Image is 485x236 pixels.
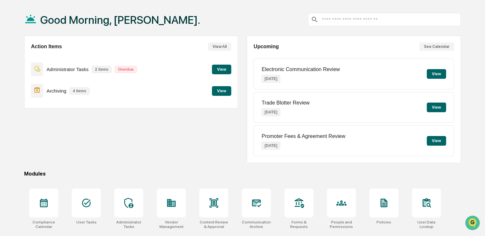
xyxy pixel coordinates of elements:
[262,67,340,72] p: Electronic Communication Review
[284,220,313,229] div: Forms & Requests
[427,103,446,112] button: View
[262,133,345,139] p: Promoter Fees & Agreement Review
[376,220,391,224] div: Policies
[22,49,106,56] div: Start new chat
[412,220,441,229] div: User Data Lookup
[212,65,231,74] button: View
[199,220,228,229] div: Content Review & Approval
[24,171,461,177] div: Modules
[427,136,446,146] button: View
[46,88,66,94] p: Archiving
[13,93,41,100] span: Data Lookup
[46,67,89,72] p: Administrator Tasks
[92,66,111,73] p: 2 items
[64,109,78,114] span: Pylon
[53,81,80,87] span: Attestations
[262,142,280,150] p: [DATE]
[40,14,200,26] h1: Good Morning, [PERSON_NAME].
[70,87,89,95] p: 4 items
[157,220,186,229] div: Vendor Management
[109,51,117,59] button: Start new chat
[253,44,279,50] h2: Upcoming
[47,82,52,87] div: 🗄️
[419,42,454,51] button: See Calendar
[6,94,12,99] div: 🔎
[212,87,231,94] a: View
[76,220,97,224] div: User Tasks
[427,69,446,79] button: View
[6,82,12,87] div: 🖐️
[464,215,482,232] iframe: Open customer support
[262,108,280,116] p: [DATE]
[262,75,280,83] p: [DATE]
[31,44,62,50] h2: Action Items
[45,109,78,114] a: Powered byPylon
[262,100,309,106] p: Trade Blotter Review
[13,81,42,87] span: Preclearance
[208,42,231,51] button: View All
[4,91,43,102] a: 🔎Data Lookup
[6,49,18,61] img: 1746055101610-c473b297-6a78-478c-a979-82029cc54cd1
[212,66,231,72] a: View
[327,220,356,229] div: People and Permissions
[115,66,137,73] p: Overdue
[44,78,82,90] a: 🗄️Attestations
[6,14,117,24] p: How can we help?
[242,220,271,229] div: Communications Archive
[29,220,58,229] div: Compliance Calendar
[212,86,231,96] button: View
[22,56,81,61] div: We're available if you need us!
[4,78,44,90] a: 🖐️Preclearance
[114,220,143,229] div: Administrator Tasks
